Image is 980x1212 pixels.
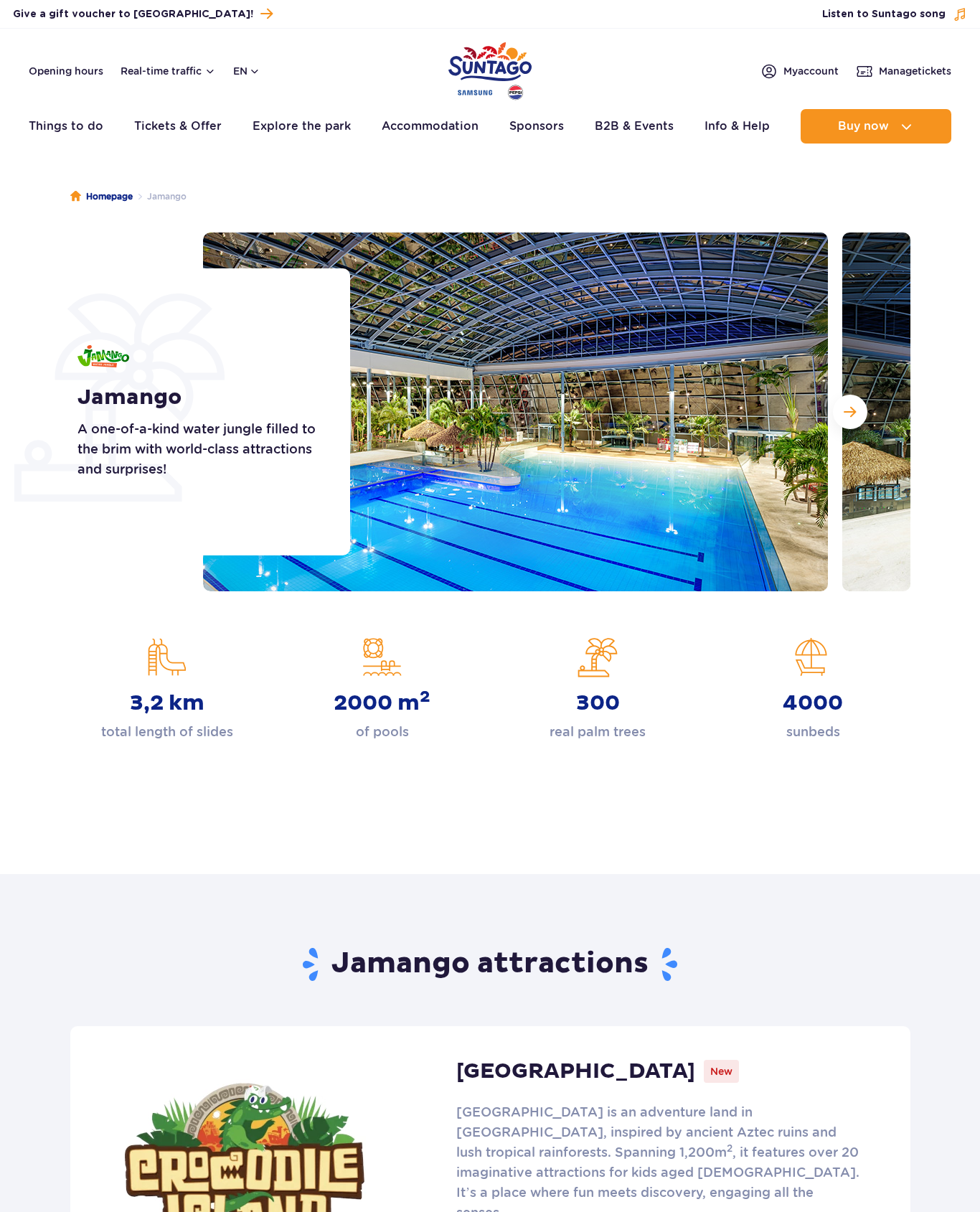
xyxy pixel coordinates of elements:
[13,4,273,24] a: Give a gift voucher to [GEOGRAPHIC_DATA]!
[13,7,253,22] span: Give a gift voucher to [GEOGRAPHIC_DATA]!
[786,722,840,742] p: sunbeds
[879,64,951,78] span: Manage tickets
[77,419,318,479] p: A one-of-a-kind water jungle filled to the brim with world-class attractions and surprises!
[760,62,839,80] a: Myaccount
[134,109,222,144] a: Tickets & Offer
[29,64,103,78] a: Opening hours
[595,109,674,144] a: B2B & Events
[133,189,187,204] li: Jamango
[70,946,910,983] h2: Jamango attractions
[833,395,867,429] button: Next slide
[856,62,951,80] a: Managetickets
[233,64,260,78] button: en
[822,7,967,22] button: Listen to Suntago song
[29,109,103,144] a: Things to do
[121,65,216,77] button: Real-time traffic
[77,345,129,367] img: Jamango
[448,36,532,102] a: Park of Poland
[356,722,409,742] p: of pools
[420,687,430,707] sup: 2
[705,109,770,144] a: Info & Help
[253,109,351,144] a: Explore the park
[130,690,204,716] strong: 3,2 km
[77,385,318,410] h1: Jamango
[509,109,564,144] a: Sponsors
[550,722,646,742] p: real palm trees
[382,109,479,144] a: Accommodation
[576,690,620,716] strong: 300
[801,109,951,144] button: Buy now
[783,690,843,716] strong: 4000
[838,120,889,133] span: Buy now
[101,722,233,742] p: total length of slides
[783,64,839,78] span: My account
[334,690,430,716] strong: 2000 m
[822,7,946,22] span: Listen to Suntago song
[70,189,133,204] a: Homepage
